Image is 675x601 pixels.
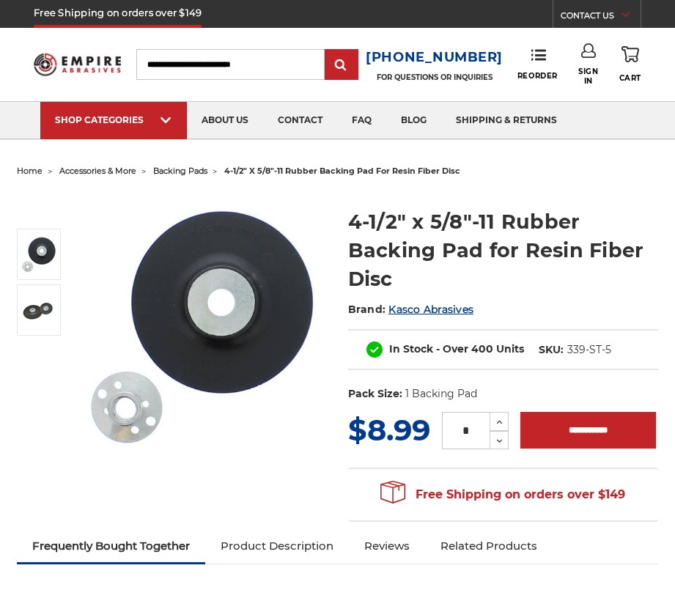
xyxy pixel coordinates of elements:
[517,71,558,81] span: Reorder
[561,7,641,28] a: CONTACT US
[55,114,172,125] div: SHOP CATEGORIES
[337,102,386,139] a: faq
[496,342,524,355] span: Units
[366,47,503,68] a: [PHONE_NUMBER]
[619,43,641,85] a: Cart
[436,342,468,355] span: - Over
[388,303,473,316] a: Kasco Abrasives
[21,292,57,328] img: 4.5 Inch Rubber Resin Fibre Disc Back Pad
[349,530,425,562] a: Reviews
[577,67,600,86] span: Sign In
[389,342,433,355] span: In Stock
[348,386,402,402] dt: Pack Size:
[187,102,263,139] a: about us
[21,236,57,273] img: 4-1/2" Resin Fiber Disc Backing Pad Flexible Rubber
[441,102,572,139] a: shipping & returns
[224,166,460,176] span: 4-1/2" x 5/8"-11 rubber backing pad for resin fiber disc
[348,412,430,448] span: $8.99
[386,102,441,139] a: blog
[205,530,349,562] a: Product Description
[17,530,205,562] a: Frequently Bought Together
[348,207,658,293] h1: 4-1/2" x 5/8"-11 Rubber Backing Pad for Resin Fiber Disc
[153,166,207,176] a: backing pads
[59,166,136,176] a: accessories & more
[366,73,503,82] p: FOR QUESTIONS OR INQUIRIES
[79,202,328,451] img: 4-1/2" Resin Fiber Disc Backing Pad Flexible Rubber
[619,73,641,83] span: Cart
[263,102,337,139] a: contact
[405,386,477,402] dd: 1 Backing Pad
[567,342,611,358] dd: 339-ST-5
[425,530,553,562] a: Related Products
[348,303,386,316] span: Brand:
[34,48,121,82] img: Empire Abrasives
[17,166,43,176] a: home
[539,342,564,358] dt: SKU:
[517,48,558,80] a: Reorder
[471,342,493,355] span: 400
[380,480,625,509] span: Free Shipping on orders over $149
